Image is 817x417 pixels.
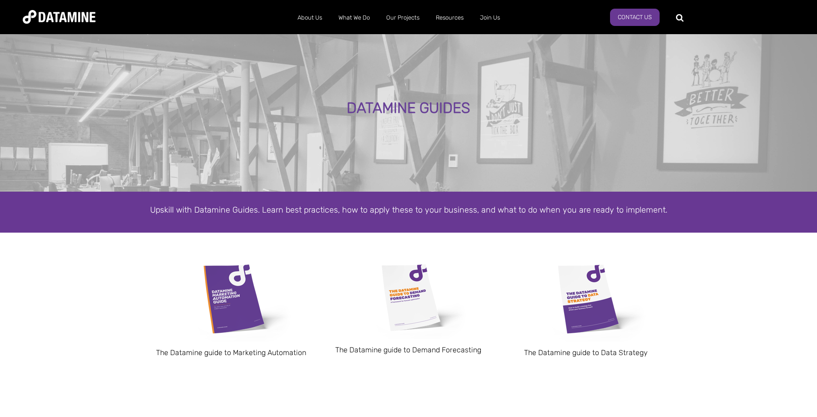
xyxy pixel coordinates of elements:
img: Datamine [23,10,96,24]
p: The Datamine guide to Demand Forecasting [327,344,491,356]
a: Join Us [472,6,508,30]
img: Data Strategy Cover [521,255,651,342]
a: Our Projects [378,6,428,30]
p: The Datamine guide to Data Strategy [504,346,668,359]
p: Upskill with Datamine Guides. Learn best practices, how to apply these to your business, and what... [149,203,668,217]
div: DATAMINE GUIDES [93,100,724,117]
img: Datamine Guide to Demand Forecasting [346,255,471,339]
a: About Us [289,6,330,30]
a: Contact Us [610,9,660,26]
img: Marketing Automation Cover [166,255,296,342]
p: The Datamine guide to Marketing Automation [149,346,313,359]
a: Resources [428,6,472,30]
a: What We Do [330,6,378,30]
